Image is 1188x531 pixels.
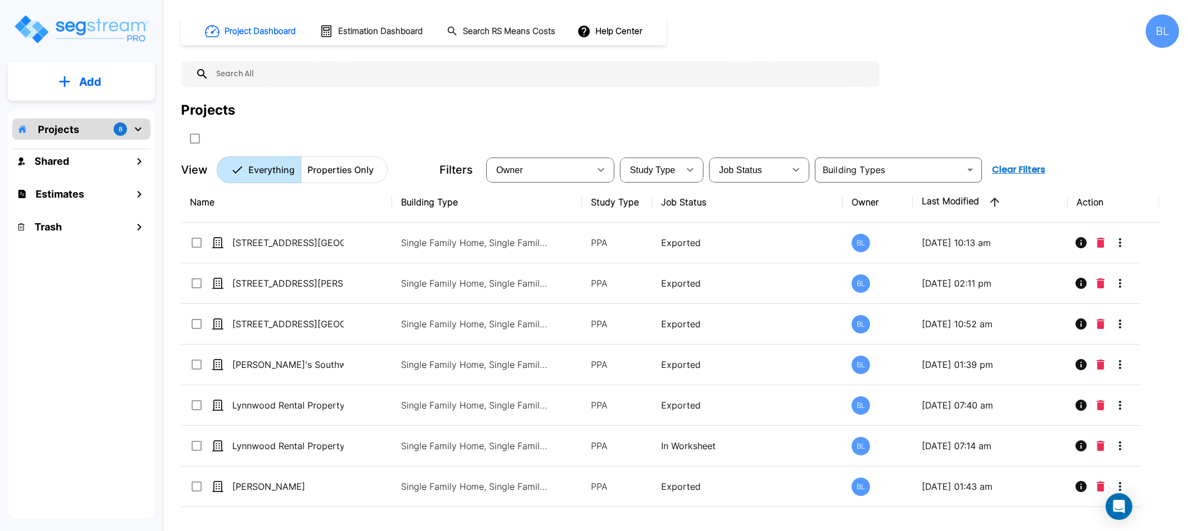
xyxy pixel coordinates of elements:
p: PPA [591,439,643,453]
h1: Shared [35,154,69,169]
p: [STREET_ADDRESS][GEOGRAPHIC_DATA] [232,317,344,331]
p: Single Family Home, Single Family Home Site [401,317,551,331]
div: BL [852,396,870,415]
h1: Estimation Dashboard [338,25,423,38]
p: Exported [661,480,833,493]
h1: Search RS Means Costs [463,25,555,38]
button: Delete [1092,435,1109,457]
p: View [181,161,208,178]
p: [DATE] 10:13 am [922,236,1059,249]
button: More-Options [1109,272,1131,294]
p: PPA [591,236,643,249]
p: [PERSON_NAME] [232,480,344,493]
input: Search All [209,61,874,87]
p: PPA [591,480,643,493]
button: Help Center [575,21,647,42]
p: In Worksheet [661,439,833,453]
button: Everything [217,156,301,183]
div: BL [852,356,870,374]
button: Estimation Dashboard [315,19,429,43]
img: Logo [13,13,149,45]
button: Delete [1092,394,1109,416]
div: Projects [181,100,235,120]
p: [STREET_ADDRESS][GEOGRAPHIC_DATA] [232,236,344,249]
th: Building Type [392,182,582,223]
div: Select [488,154,590,185]
h1: Project Dashboard [224,25,296,38]
p: Single Family Home, Single Family Home Site [401,439,551,453]
button: Delete [1092,313,1109,335]
button: Delete [1092,475,1109,498]
button: Info [1070,353,1092,376]
div: BL [1146,14,1179,48]
th: Job Status [652,182,842,223]
span: Study Type [630,165,675,175]
div: Select [622,154,679,185]
button: Open [962,162,978,178]
th: Study Type [582,182,652,223]
input: Building Types [818,162,960,178]
p: [DATE] 07:40 am [922,399,1059,412]
th: Action [1068,182,1159,223]
button: Delete [1092,272,1109,294]
button: Search RS Means Costs [442,21,561,42]
button: Properties Only [301,156,388,183]
p: Single Family Home, Single Family Home Site [401,480,551,493]
div: BL [852,315,870,333]
button: SelectAll [184,127,206,150]
th: Name [181,182,392,223]
p: Exported [661,277,833,290]
p: Everything [248,163,295,176]
h1: Trash [35,219,62,234]
div: BL [852,274,870,293]
p: [DATE] 01:39 pm [922,358,1059,371]
p: Single Family Home, Single Family Home Site [401,236,551,249]
button: Delete [1092,353,1109,376]
button: More-Options [1109,232,1131,254]
p: Projects [38,122,79,137]
p: Exported [661,317,833,331]
div: Open Intercom Messenger [1106,493,1132,520]
p: PPA [591,399,643,412]
th: Owner [843,182,913,223]
button: Info [1070,272,1092,294]
p: Single Family Home, Single Family Home Site [401,399,551,412]
button: Add [8,66,155,98]
p: Exported [661,236,833,249]
button: More-Options [1109,475,1131,498]
div: Platform [217,156,388,183]
p: Exported [661,358,833,371]
button: Info [1070,394,1092,416]
h1: Estimates [36,186,84,201]
button: Info [1070,313,1092,335]
p: Lynnwood Rental Property [232,399,344,412]
div: BL [852,478,870,496]
p: Properties Only [307,163,374,176]
p: Add [79,73,101,90]
span: Owner [496,165,523,175]
p: Exported [661,399,833,412]
p: 8 [119,125,123,134]
button: Clear Filters [987,159,1050,181]
button: Project Dashboard [201,19,302,43]
p: [PERSON_NAME]'s Southwest Rental [232,358,344,371]
p: Lynnwood Rental Property [232,439,344,453]
div: BL [852,234,870,252]
button: More-Options [1109,313,1131,335]
button: More-Options [1109,435,1131,457]
p: [DATE] 10:52 am [922,317,1059,331]
button: Delete [1092,232,1109,254]
p: PPA [591,317,643,331]
div: Select [711,154,785,185]
p: PPA [591,277,643,290]
button: Info [1070,475,1092,498]
p: Single Family Home, Single Family Home Site [401,358,551,371]
button: Info [1070,232,1092,254]
span: Job Status [719,165,762,175]
p: PPA [591,358,643,371]
div: BL [852,437,870,455]
p: Single Family Home, Single Family Home Site [401,277,551,290]
button: More-Options [1109,394,1131,416]
th: Last Modified [913,182,1068,223]
button: More-Options [1109,353,1131,376]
